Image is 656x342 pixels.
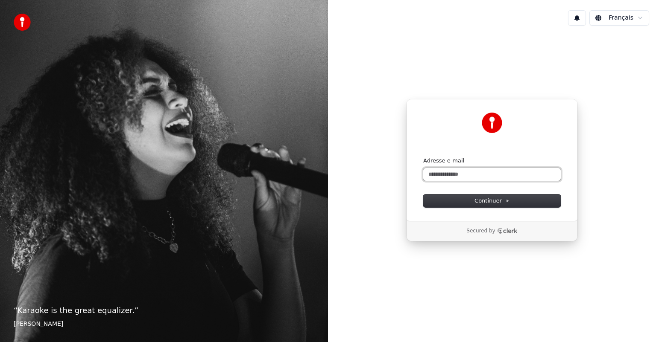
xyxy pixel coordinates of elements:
footer: [PERSON_NAME] [14,320,314,328]
p: Secured by [466,228,495,235]
label: Adresse e-mail [423,157,464,165]
button: Continuer [423,194,561,207]
img: youka [14,14,31,31]
span: Continuer [474,197,510,205]
a: Clerk logo [497,228,518,234]
img: Youka [482,113,502,133]
p: “ Karaoke is the great equalizer. ” [14,304,314,316]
